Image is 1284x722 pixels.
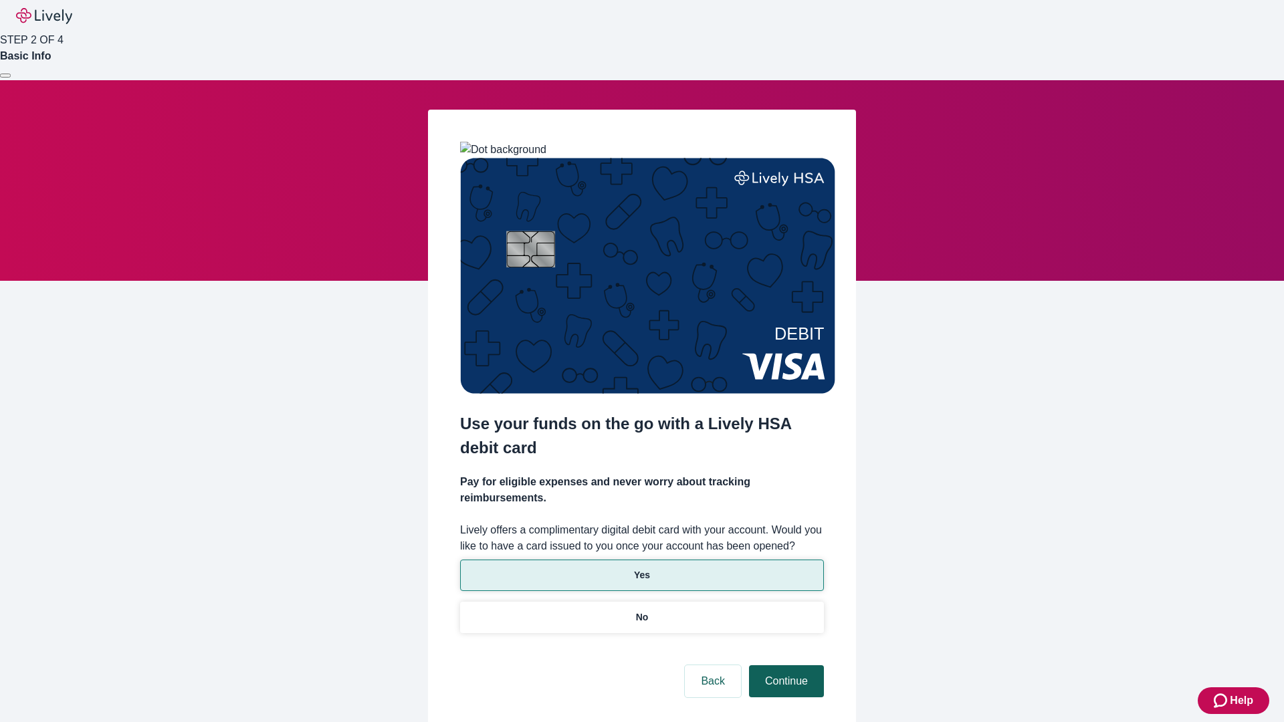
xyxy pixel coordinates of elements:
[460,158,835,394] img: Debit card
[16,8,72,24] img: Lively
[460,560,824,591] button: Yes
[460,142,546,158] img: Dot background
[460,412,824,460] h2: Use your funds on the go with a Lively HSA debit card
[460,522,824,554] label: Lively offers a complimentary digital debit card with your account. Would you like to have a card...
[749,665,824,697] button: Continue
[460,474,824,506] h4: Pay for eligible expenses and never worry about tracking reimbursements.
[1230,693,1253,709] span: Help
[634,568,650,582] p: Yes
[685,665,741,697] button: Back
[1214,693,1230,709] svg: Zendesk support icon
[636,610,649,624] p: No
[1198,687,1269,714] button: Zendesk support iconHelp
[460,602,824,633] button: No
